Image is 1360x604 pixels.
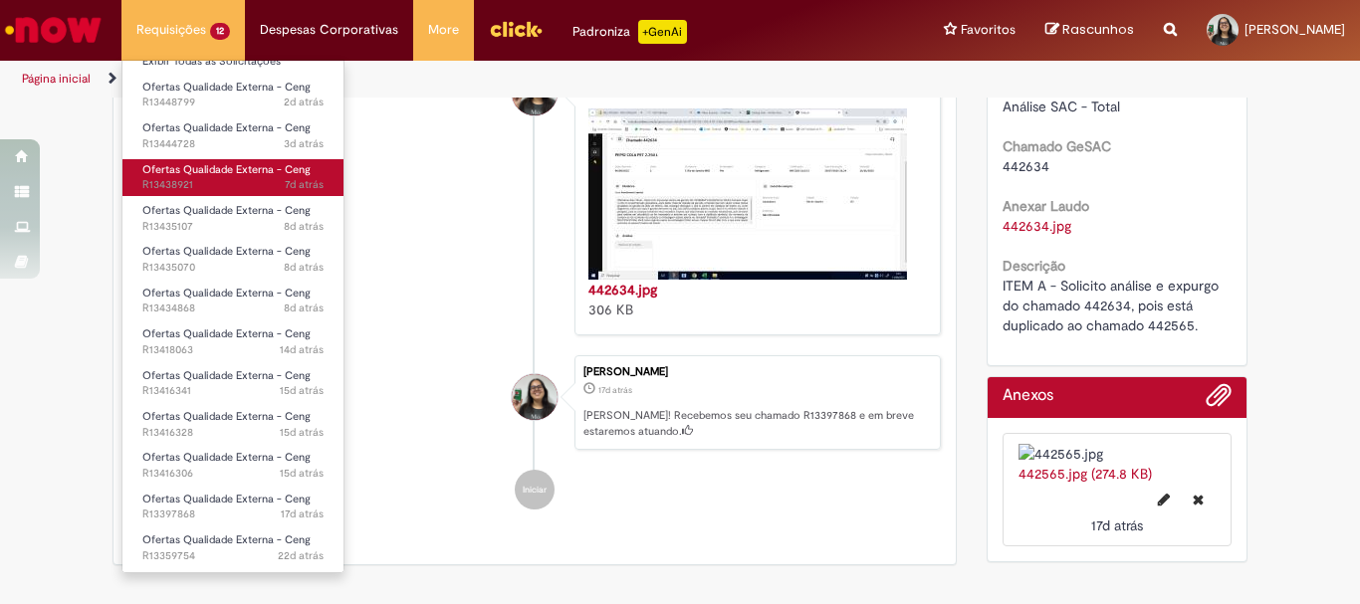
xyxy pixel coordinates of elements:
span: R13416328 [142,425,324,441]
p: +GenAi [638,20,687,44]
ul: Trilhas de página [15,61,892,98]
span: More [428,20,459,40]
span: R13438921 [142,177,324,193]
time: 22/08/2025 10:08:29 [285,177,324,192]
span: Ofertas Qualidade Externa - Ceng [142,368,311,383]
span: 17d atrás [1091,516,1143,534]
span: 14d atrás [280,342,324,357]
a: Página inicial [22,71,91,87]
span: R13359754 [142,548,324,564]
span: 3d atrás [284,136,324,151]
span: 7d atrás [285,177,324,192]
span: Análise SAC - Total [1003,98,1120,115]
a: Aberto R13438921 : Ofertas Qualidade Externa - Ceng [122,159,343,196]
div: [PERSON_NAME] [583,366,930,378]
span: 8d atrás [284,219,324,234]
span: Favoritos [961,20,1016,40]
time: 11/08/2025 15:28:45 [1091,516,1143,534]
time: 11/08/2025 15:29:33 [598,384,632,396]
a: Aberto R13418063 : Ofertas Qualidade Externa - Ceng [122,323,343,360]
span: 22d atrás [278,548,324,563]
a: Aberto R13397868 : Ofertas Qualidade Externa - Ceng [122,489,343,525]
span: 15d atrás [280,425,324,440]
span: R13397868 [142,506,324,522]
span: Ofertas Qualidade Externa - Ceng [142,244,311,259]
span: 17d atrás [598,384,632,396]
div: 306 KB [588,280,920,319]
p: [PERSON_NAME]! Recebemos seu chamado R13397868 e em breve estaremos atuando. [583,408,930,439]
span: R13435107 [142,219,324,235]
span: Ofertas Qualidade Externa - Ceng [142,532,311,547]
span: [PERSON_NAME] [1245,21,1345,38]
span: 17d atrás [603,85,637,97]
button: Excluir 442565.jpg [1181,484,1216,515]
button: Editar nome de arquivo 442565.jpg [1146,484,1182,515]
span: Ofertas Qualidade Externa - Ceng [142,409,311,424]
time: 25/08/2025 14:46:58 [284,136,324,151]
time: 14/08/2025 09:08:24 [280,383,324,398]
a: Aberto R13448799 : Ofertas Qualidade Externa - Ceng [122,77,343,113]
a: Aberto R13416328 : Ofertas Qualidade Externa - Ceng [122,406,343,443]
time: 11/08/2025 15:26:11 [603,85,637,97]
span: Ofertas Qualidade Externa - Ceng [142,450,311,465]
span: R13435070 [142,260,324,276]
span: 12 [210,23,230,40]
time: 21/08/2025 09:51:24 [284,260,324,275]
span: Ofertas Qualidade Externa - Ceng [142,286,311,301]
span: R13444728 [142,136,324,152]
img: click_logo_yellow_360x200.png [489,14,543,44]
a: Download de 442634.jpg [1003,217,1071,235]
span: R13448799 [142,95,324,110]
button: Adicionar anexos [1206,382,1232,418]
a: Aberto R13416341 : Ofertas Qualidade Externa - Ceng [122,365,343,402]
time: 11/08/2025 15:29:34 [281,506,324,521]
span: R13434868 [142,301,324,316]
span: R13416341 [142,383,324,399]
span: 15d atrás [280,383,324,398]
ul: Requisições [121,60,344,573]
a: Aberto R13435070 : Ofertas Qualidade Externa - Ceng [122,241,343,278]
time: 26/08/2025 14:47:18 [284,95,324,109]
span: Ofertas Qualidade Externa - Ceng [142,162,311,177]
b: Descrição [1003,257,1065,275]
span: Despesas Corporativas [260,20,398,40]
a: 442634.jpg [588,281,657,299]
span: R13416306 [142,466,324,482]
span: Rascunhos [1062,20,1134,39]
time: 21/08/2025 09:21:51 [284,301,324,315]
span: 15d atrás [280,466,324,481]
a: Aberto R13444728 : Ofertas Qualidade Externa - Ceng [122,117,343,154]
a: Aberto R13416306 : Ofertas Qualidade Externa - Ceng [122,447,343,484]
span: Ofertas Qualidade Externa - Ceng [142,492,311,506]
img: ServiceNow [2,10,105,50]
b: Anexar Laudo [1003,197,1089,215]
a: 442565.jpg (274.8 KB) [1019,465,1152,483]
span: Ofertas Qualidade Externa - Ceng [142,80,311,95]
span: R13418063 [142,342,324,358]
span: Ofertas Qualidade Externa - Ceng [142,203,311,218]
span: 8d atrás [284,260,324,275]
div: Fernanda Hamada Pereira [512,374,558,420]
span: 2d atrás [284,95,324,109]
span: 8d atrás [284,301,324,315]
a: Aberto R13435107 : Ofertas Qualidade Externa - Ceng [122,200,343,237]
time: 14/08/2025 08:59:42 [280,466,324,481]
time: 14/08/2025 15:01:10 [280,342,324,357]
div: Padroniza [572,20,687,44]
a: Exibir Todas as Solicitações [122,51,343,73]
time: 06/08/2025 13:43:25 [278,548,324,563]
span: 17d atrás [281,506,324,521]
h2: Anexos [1003,387,1053,405]
a: Aberto R13434868 : Ofertas Qualidade Externa - Ceng [122,283,343,319]
span: Ofertas Qualidade Externa - Ceng [142,326,311,341]
span: Requisições [136,20,206,40]
time: 21/08/2025 09:56:29 [284,219,324,234]
span: Ofertas Qualidade Externa - Ceng [142,120,311,135]
time: 14/08/2025 09:03:45 [280,425,324,440]
a: Rascunhos [1045,21,1134,40]
img: 442565.jpg [1019,444,1217,464]
span: ITEM A - Solicito análise e expurgo do chamado 442634, pois está duplicado ao chamado 442565. [1003,277,1223,334]
li: Fernanda Hamada Pereira [128,355,941,451]
b: Chamado GeSAC [1003,137,1111,155]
